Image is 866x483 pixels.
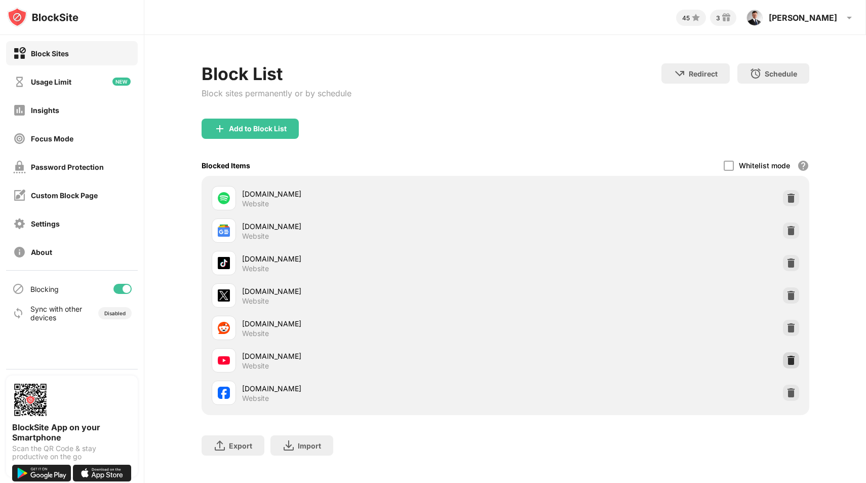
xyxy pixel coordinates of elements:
[202,161,250,170] div: Blocked Items
[12,465,71,481] img: get-it-on-google-play.svg
[13,104,26,117] img: insights-off.svg
[242,361,269,370] div: Website
[242,351,505,361] div: [DOMAIN_NAME]
[31,134,73,143] div: Focus Mode
[242,394,269,403] div: Website
[12,283,24,295] img: blocking-icon.svg
[765,69,797,78] div: Schedule
[218,322,230,334] img: favicons
[13,217,26,230] img: settings-off.svg
[689,69,718,78] div: Redirect
[202,63,351,84] div: Block List
[104,310,126,316] div: Disabled
[112,78,131,86] img: new-icon.svg
[31,49,69,58] div: Block Sites
[30,285,59,293] div: Blocking
[769,13,837,23] div: [PERSON_NAME]
[739,161,790,170] div: Whitelist mode
[30,305,83,322] div: Sync with other devices
[218,257,230,269] img: favicons
[218,192,230,204] img: favicons
[242,318,505,329] div: [DOMAIN_NAME]
[31,163,104,171] div: Password Protection
[242,199,269,208] div: Website
[218,354,230,366] img: favicons
[12,307,24,319] img: sync-icon.svg
[31,191,98,200] div: Custom Block Page
[242,221,505,232] div: [DOMAIN_NAME]
[31,106,59,115] div: Insights
[218,387,230,399] img: favicons
[242,383,505,394] div: [DOMAIN_NAME]
[298,441,321,450] div: Import
[202,88,351,98] div: Block sites permanently or by schedule
[13,161,26,173] img: password-protection-off.svg
[31,219,60,228] div: Settings
[720,12,732,24] img: reward-small.svg
[218,289,230,302] img: favicons
[31,78,71,86] div: Usage Limit
[73,465,132,481] img: download-on-the-app-store.svg
[242,329,269,338] div: Website
[229,441,252,450] div: Export
[242,264,269,273] div: Website
[12,422,132,442] div: BlockSite App on your Smartphone
[716,14,720,22] div: 3
[13,76,26,88] img: time-usage-off.svg
[682,14,690,22] div: 45
[746,10,763,26] img: ACg8ocJkB1MMFqdv8Oy-C8Vz52N9rzoUnUToJ6WjhemCyILjA2k=s96-c
[242,286,505,296] div: [DOMAIN_NAME]
[242,232,269,241] div: Website
[242,189,505,199] div: [DOMAIN_NAME]
[229,125,287,133] div: Add to Block List
[13,189,26,202] img: customize-block-page-off.svg
[242,253,505,264] div: [DOMAIN_NAME]
[13,246,26,258] img: about-off.svg
[31,248,52,256] div: About
[12,382,49,418] img: options-page-qr-code.png
[7,7,78,27] img: logo-blocksite.svg
[13,47,26,60] img: block-on.svg
[690,12,702,24] img: points-small.svg
[218,225,230,237] img: favicons
[12,444,132,461] div: Scan the QR Code & stay productive on the go
[13,132,26,145] img: focus-off.svg
[242,296,269,306] div: Website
